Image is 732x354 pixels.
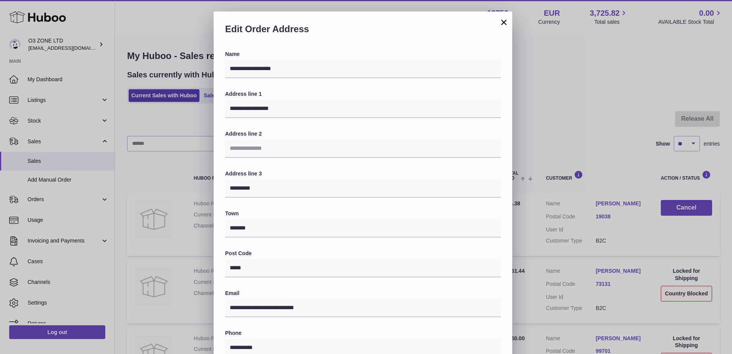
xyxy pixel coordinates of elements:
[225,210,501,217] label: Town
[225,130,501,138] label: Address line 2
[499,18,508,27] button: ×
[225,290,501,297] label: Email
[225,23,501,39] h2: Edit Order Address
[225,170,501,177] label: Address line 3
[225,90,501,98] label: Address line 1
[225,329,501,337] label: Phone
[225,250,501,257] label: Post Code
[225,51,501,58] label: Name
